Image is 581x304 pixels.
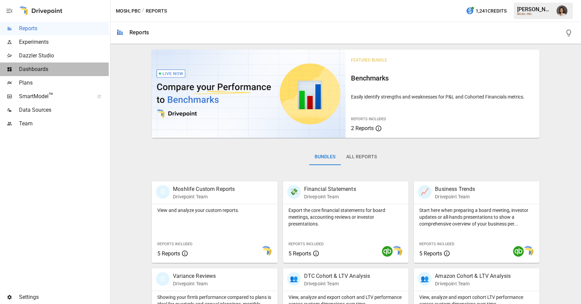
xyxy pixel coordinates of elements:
span: Reports Included [288,242,323,246]
span: 5 Reports [288,250,311,257]
div: / [142,7,144,15]
span: Reports Included [419,242,454,246]
span: Team [19,120,109,128]
div: 🗓 [156,185,170,199]
span: Data Sources [19,106,109,114]
button: Franziska Ibscher [552,1,571,20]
p: Start here when preparing a board meeting, investor updates or all-hands presentations to show a ... [419,207,534,227]
span: Experiments [19,38,109,46]
p: Drivepoint Team [435,193,475,200]
span: Settings [19,293,109,301]
div: 🗓 [156,272,170,286]
div: 👥 [287,272,301,286]
img: smart model [523,246,533,257]
span: ™ [49,91,53,100]
p: DTC Cohort & LTV Analysis [304,272,370,280]
button: MOSH, PBC [116,7,141,15]
img: smart model [391,246,402,257]
button: Bundles [309,149,341,165]
img: Franziska Ibscher [557,5,567,16]
span: SmartModel [19,92,90,101]
p: Variance Reviews [173,272,216,280]
img: smart model [261,246,271,257]
p: Business Trends [435,185,475,193]
p: Drivepoint Team [304,193,356,200]
div: [PERSON_NAME] [517,6,552,13]
span: Featured Bundle [351,58,387,62]
p: Drivepoint Team [304,280,370,287]
span: 5 Reports [157,250,180,257]
p: Export the core financial statements for board meetings, accounting reviews or investor presentat... [288,207,403,227]
div: 👥 [418,272,432,286]
div: Reports [129,29,149,36]
p: Financial Statements [304,185,356,193]
div: 💸 [287,185,301,199]
span: Reports Included [157,242,192,246]
img: video thumbnail [152,50,346,138]
p: Easily identify strengths and weaknesses for P&L and Cohorted Financials metrics. [351,93,534,100]
span: Dashboards [19,65,109,73]
span: Reports [19,24,109,33]
button: All Reports [341,149,382,165]
p: Moshlife Custom Reports [173,185,235,193]
span: Reports Included [351,117,386,121]
p: Drivepoint Team [435,280,511,287]
h6: Benchmarks [351,73,534,84]
img: quickbooks [382,246,393,257]
span: 2 Reports [351,125,374,131]
span: Plans [19,79,109,87]
span: 1,241 Credits [476,7,507,15]
p: Amazon Cohort & LTV Analysis [435,272,511,280]
img: quickbooks [513,246,524,257]
div: MOSH, PBC [517,13,552,16]
span: Dazzler Studio [19,52,109,60]
p: Drivepoint Team [173,193,235,200]
button: 1,241Credits [463,5,509,17]
p: Drivepoint Team [173,280,216,287]
p: View and analyze your custom reports. [157,207,272,214]
div: 📈 [418,185,432,199]
span: 5 Reports [419,250,442,257]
